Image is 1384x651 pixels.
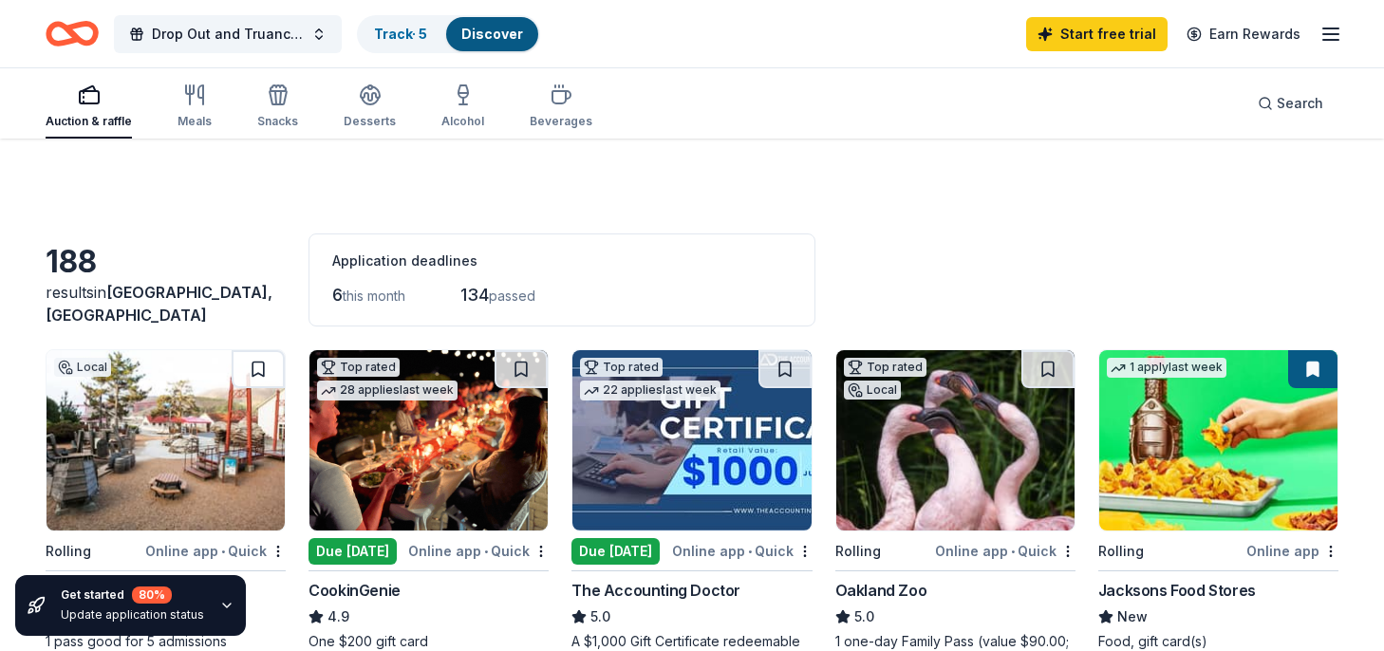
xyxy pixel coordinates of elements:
[1098,632,1338,651] div: Food, gift card(s)
[343,288,405,304] span: this month
[572,350,811,530] img: Image for The Accounting Doctor
[145,539,286,563] div: Online app Quick
[835,540,881,563] div: Rolling
[46,114,132,129] div: Auction & raffle
[408,539,549,563] div: Online app Quick
[309,632,549,651] div: One $200 gift card
[844,381,901,400] div: Local
[441,114,484,129] div: Alcohol
[530,114,592,129] div: Beverages
[836,350,1075,530] img: Image for Oakland Zoo
[374,26,427,42] a: Track· 5
[935,539,1075,563] div: Online app Quick
[1107,358,1226,378] div: 1 apply last week
[1011,544,1015,559] span: •
[221,544,225,559] span: •
[1175,17,1312,51] a: Earn Rewards
[46,349,286,651] a: Image for Bay Area Discovery MuseumLocalRollingOnline app•Quick[GEOGRAPHIC_DATA]4.51 pass good fo...
[460,285,489,305] span: 134
[344,114,396,129] div: Desserts
[178,76,212,139] button: Meals
[132,586,172,604] div: 80 %
[484,544,488,559] span: •
[441,76,484,139] button: Alcohol
[332,250,792,272] div: Application deadlines
[344,76,396,139] button: Desserts
[309,579,401,602] div: CookinGenie
[1099,350,1337,530] img: Image for Jacksons Food Stores
[1098,349,1338,651] a: Image for Jacksons Food Stores1 applylast weekRollingOnline appJacksons Food StoresNewFood, gift ...
[47,350,285,530] img: Image for Bay Area Discovery Museum
[54,358,111,377] div: Local
[309,350,548,530] img: Image for CookinGenie
[327,605,349,628] span: 4.9
[114,15,342,53] button: Drop Out and Truancy Prevention Programming
[1243,84,1338,122] button: Search
[46,283,272,325] span: in
[571,579,740,602] div: The Accounting Doctor
[61,586,204,604] div: Get started
[590,605,610,628] span: 5.0
[257,76,298,139] button: Snacks
[178,114,212,129] div: Meals
[46,283,272,325] span: [GEOGRAPHIC_DATA], [GEOGRAPHIC_DATA]
[672,539,813,563] div: Online app Quick
[571,538,660,565] div: Due [DATE]
[844,358,926,377] div: Top rated
[580,358,663,377] div: Top rated
[1026,17,1168,51] a: Start free trial
[46,540,91,563] div: Rolling
[1098,579,1256,602] div: Jacksons Food Stores
[580,381,720,400] div: 22 applies last week
[309,349,549,651] a: Image for CookinGenieTop rated28 applieslast weekDue [DATE]Online app•QuickCookinGenie4.9One $200...
[332,285,343,305] span: 6
[257,114,298,129] div: Snacks
[835,579,927,602] div: Oakland Zoo
[1117,605,1148,628] span: New
[317,381,458,400] div: 28 applies last week
[309,538,397,565] div: Due [DATE]
[1277,92,1323,115] span: Search
[152,23,304,46] span: Drop Out and Truancy Prevention Programming
[46,11,99,56] a: Home
[1098,540,1144,563] div: Rolling
[46,281,286,326] div: results
[748,544,752,559] span: •
[46,243,286,281] div: 188
[46,76,132,139] button: Auction & raffle
[461,26,523,42] a: Discover
[317,358,400,377] div: Top rated
[489,288,535,304] span: passed
[854,605,874,628] span: 5.0
[357,15,540,53] button: Track· 5Discover
[1246,539,1338,563] div: Online app
[530,76,592,139] button: Beverages
[61,607,204,623] div: Update application status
